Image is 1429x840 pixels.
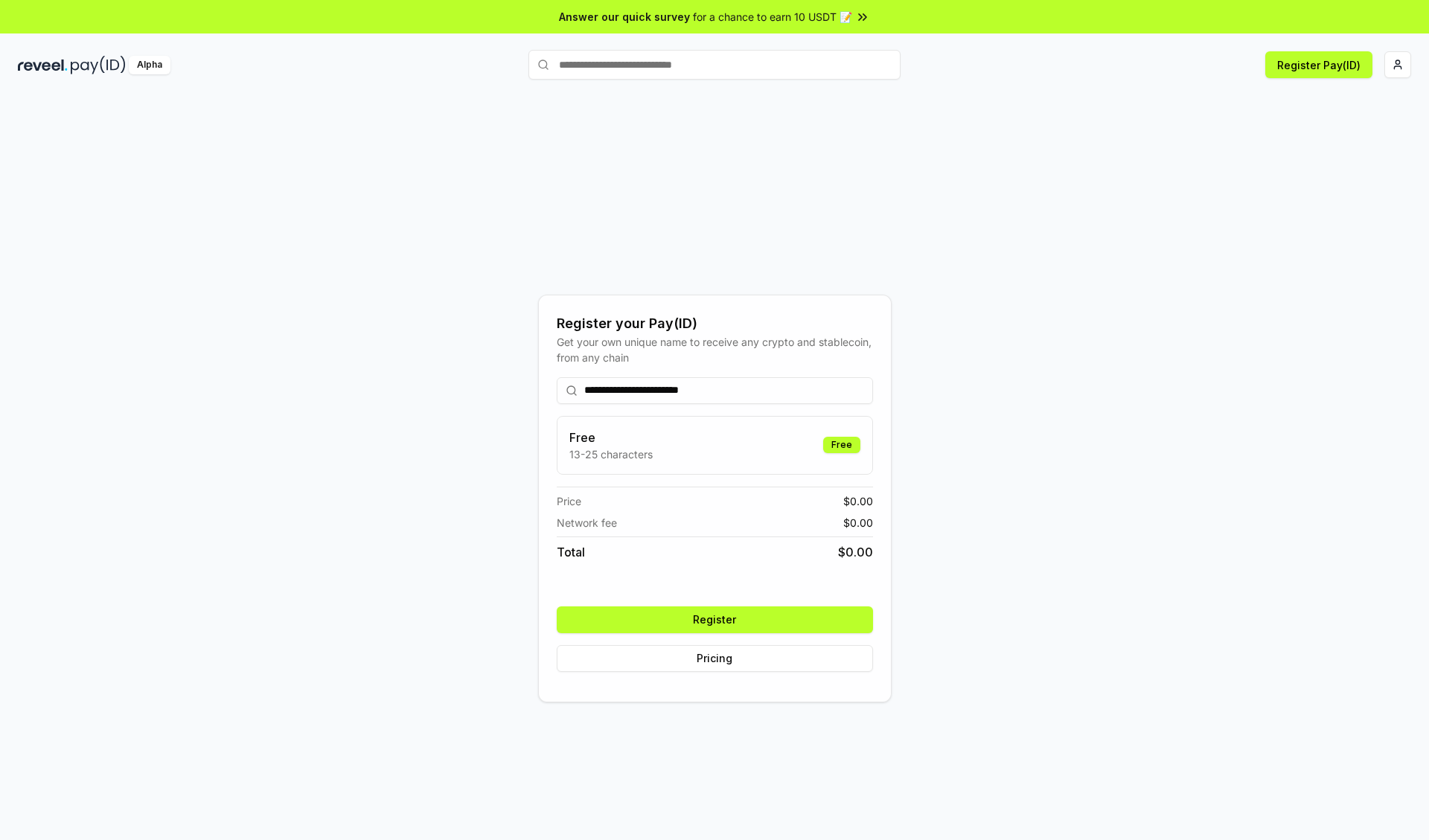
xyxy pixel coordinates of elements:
[557,515,617,530] span: Network fee
[71,56,126,74] img: pay_id
[843,493,873,509] span: $ 0.00
[559,9,690,25] span: Answer our quick survey
[838,543,873,561] span: $ 0.00
[557,606,873,633] button: Register
[557,493,581,509] span: Price
[557,313,873,334] div: Register your Pay(ID)
[557,645,873,672] button: Pricing
[18,56,68,74] img: reveel_dark
[129,56,170,74] div: Alpha
[823,437,860,453] div: Free
[569,446,653,462] p: 13-25 characters
[843,515,873,530] span: $ 0.00
[693,9,852,25] span: for a chance to earn 10 USDT 📝
[569,429,653,446] h3: Free
[1265,51,1372,78] button: Register Pay(ID)
[557,543,585,561] span: Total
[557,334,873,365] div: Get your own unique name to receive any crypto and stablecoin, from any chain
